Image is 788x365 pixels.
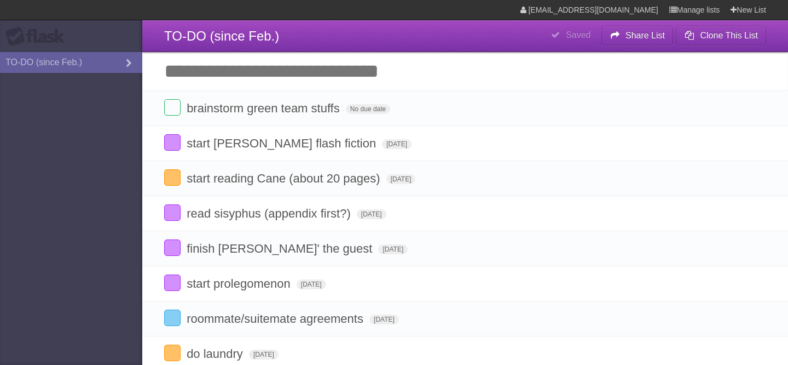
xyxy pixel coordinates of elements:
[187,136,379,150] span: start [PERSON_NAME] flash fiction
[5,27,71,47] div: Flask
[601,26,674,45] button: Share List
[164,310,181,326] label: Done
[164,134,181,151] label: Done
[187,101,343,115] span: brainstorm green team stuffs
[187,207,354,220] span: read sisyphus (appendix first?)
[164,28,279,43] span: TO-DO (since Feb.)
[357,209,386,219] span: [DATE]
[625,31,665,40] b: Share List
[382,139,412,149] span: [DATE]
[346,104,390,114] span: No due date
[386,174,416,184] span: [DATE]
[566,30,590,39] b: Saved
[369,315,399,324] span: [DATE]
[700,31,758,40] b: Clone This List
[164,275,181,291] label: Done
[164,169,181,186] label: Done
[164,239,181,256] label: Done
[676,26,766,45] button: Clone This List
[187,242,375,255] span: finish [PERSON_NAME]' the guest
[378,244,408,254] span: [DATE]
[187,312,366,326] span: roommate/suitemate agreements
[187,347,246,361] span: do laundry
[187,172,383,185] span: start reading Cane (about 20 pages)
[249,350,279,360] span: [DATE]
[164,99,181,116] label: Done
[164,204,181,221] label: Done
[297,280,326,289] span: [DATE]
[164,345,181,361] label: Done
[187,277,293,290] span: start prolegomenon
